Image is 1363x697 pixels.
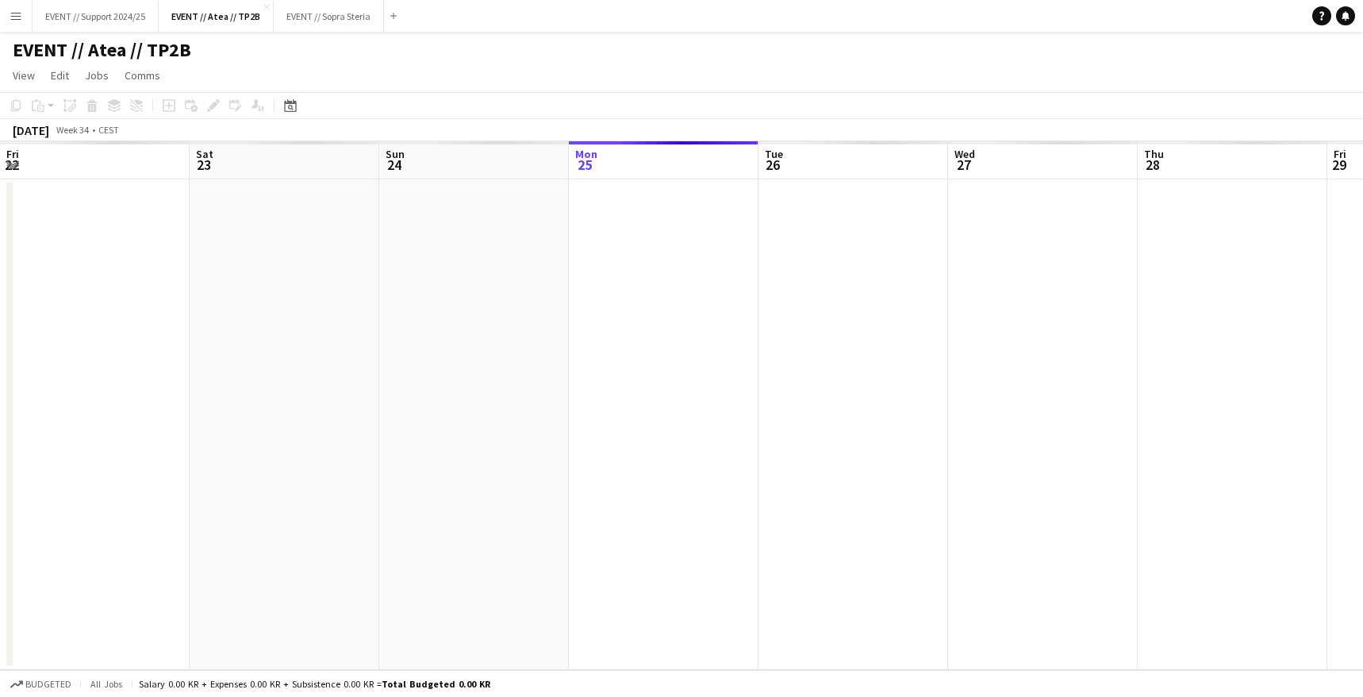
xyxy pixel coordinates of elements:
span: Sat [196,147,213,161]
button: EVENT // Sopra Steria [274,1,384,32]
span: Mon [575,147,597,161]
a: Comms [118,65,167,86]
a: Edit [44,65,75,86]
div: CEST [98,124,119,136]
span: Fri [6,147,19,161]
span: 29 [1331,156,1346,174]
button: EVENT // Support 2024/25 [33,1,159,32]
span: Wed [954,147,975,161]
span: Tue [765,147,783,161]
span: Comms [125,68,160,83]
span: 24 [383,156,405,174]
span: 23 [194,156,213,174]
span: Edit [51,68,69,83]
span: All jobs [87,678,125,690]
a: View [6,65,41,86]
span: 27 [952,156,975,174]
span: Jobs [85,68,109,83]
span: View [13,68,35,83]
span: 28 [1142,156,1164,174]
button: Budgeted [8,676,74,693]
a: Jobs [79,65,115,86]
span: 22 [4,156,19,174]
span: Week 34 [52,124,92,136]
span: Thu [1144,147,1164,161]
div: [DATE] [13,122,49,138]
span: Sun [386,147,405,161]
button: EVENT // Atea // TP2B [159,1,274,32]
span: Total Budgeted 0.00 KR [382,678,490,690]
span: Fri [1334,147,1346,161]
div: Salary 0.00 KR + Expenses 0.00 KR + Subsistence 0.00 KR = [139,678,490,690]
span: Budgeted [25,679,71,690]
span: 25 [573,156,597,174]
h1: EVENT // Atea // TP2B [13,38,191,62]
span: 26 [762,156,783,174]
